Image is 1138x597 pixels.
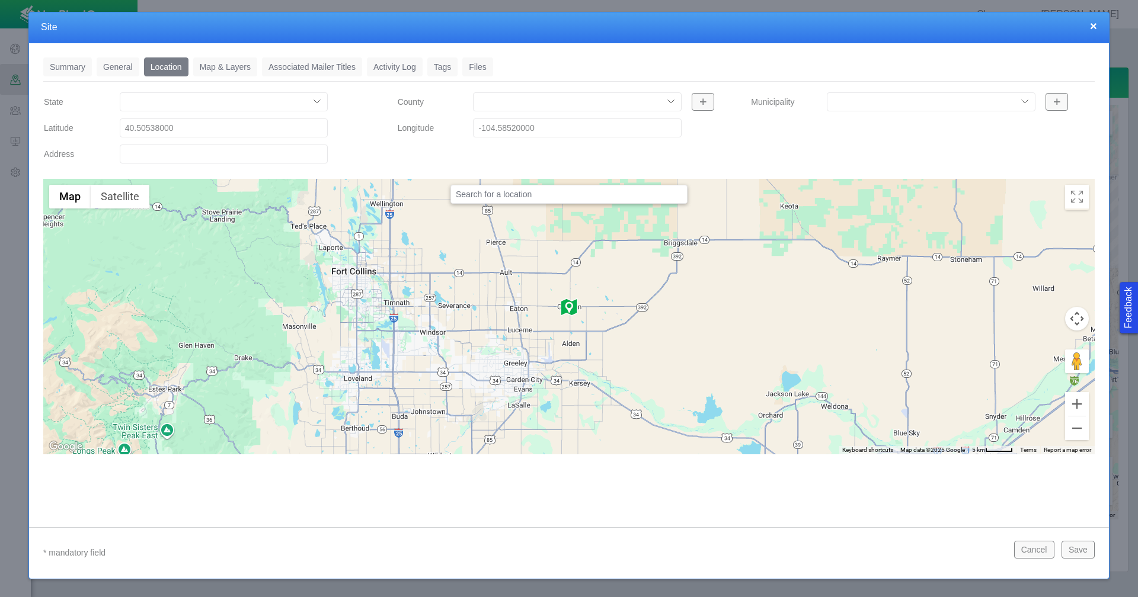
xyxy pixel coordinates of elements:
a: Tags [427,57,458,76]
button: Zoom out [1065,416,1089,440]
button: Show satellite imagery [91,185,149,208]
button: Keyboard shortcuts [842,446,893,454]
a: Open this area in Google Maps (opens a new window) [46,439,85,454]
button: Map Scale: 5 km per 43 pixels [968,446,1016,454]
a: Map & Layers [193,57,257,76]
input: Search for a location [450,185,688,204]
a: Associated Mailer Titles [262,57,362,76]
button: Cancel [1014,541,1054,559]
a: General [97,57,139,76]
a: Terms (opens in new tab) [1020,447,1037,453]
div: Move Marker to change Position [560,297,578,316]
a: Activity Log [367,57,423,76]
a: Location [144,57,188,76]
button: Zoom in [1065,392,1089,416]
a: Files [462,57,493,76]
button: close [1090,20,1097,32]
span: Map data ©2025 Google [900,447,965,453]
span: 5 km [972,447,985,453]
a: Report a map error [1044,447,1091,453]
label: County [388,91,464,113]
button: Map camera controls [1065,307,1089,330]
h4: Site [41,21,1097,34]
button: Show street map [49,185,91,208]
img: Google [46,439,85,454]
label: Municipality [741,91,817,113]
label: Longitude [388,117,464,139]
button: Drag Pegman onto the map to open Street View [1065,349,1089,373]
label: State [34,91,110,113]
button: Save [1062,541,1095,559]
label: Latitude [34,117,110,139]
label: Address [34,143,110,165]
button: Toggle Fullscreen in browser window [1065,185,1089,208]
a: Summary [43,57,92,76]
p: * mandatory field [43,545,1005,560]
